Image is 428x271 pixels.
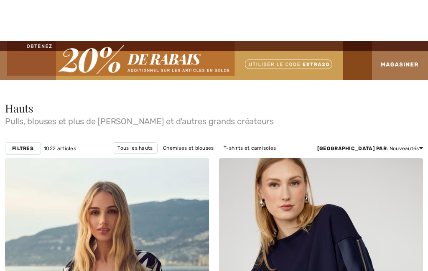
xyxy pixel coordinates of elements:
div: : Nouveautés [317,145,423,152]
iframe: Ouvre un widget dans lequel vous pouvez trouver plus d’informations [400,210,420,231]
a: [PERSON_NAME] Hauts [176,154,243,165]
a: Tuniques [108,154,138,165]
a: Ensembles [140,154,175,165]
span: Hauts [5,101,33,115]
a: Tous les hauts [113,142,157,154]
span: Pulls, blouses et plus de [PERSON_NAME] et d'autres grands créateurs [5,114,423,125]
a: Chemises et blouses [159,143,218,153]
strong: Filtres [12,145,33,152]
strong: [GEOGRAPHIC_DATA] par [317,146,387,151]
span: 1022 articles [44,145,76,152]
a: Hauts blancs [244,154,285,165]
a: T-shirts et camisoles [219,143,280,153]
